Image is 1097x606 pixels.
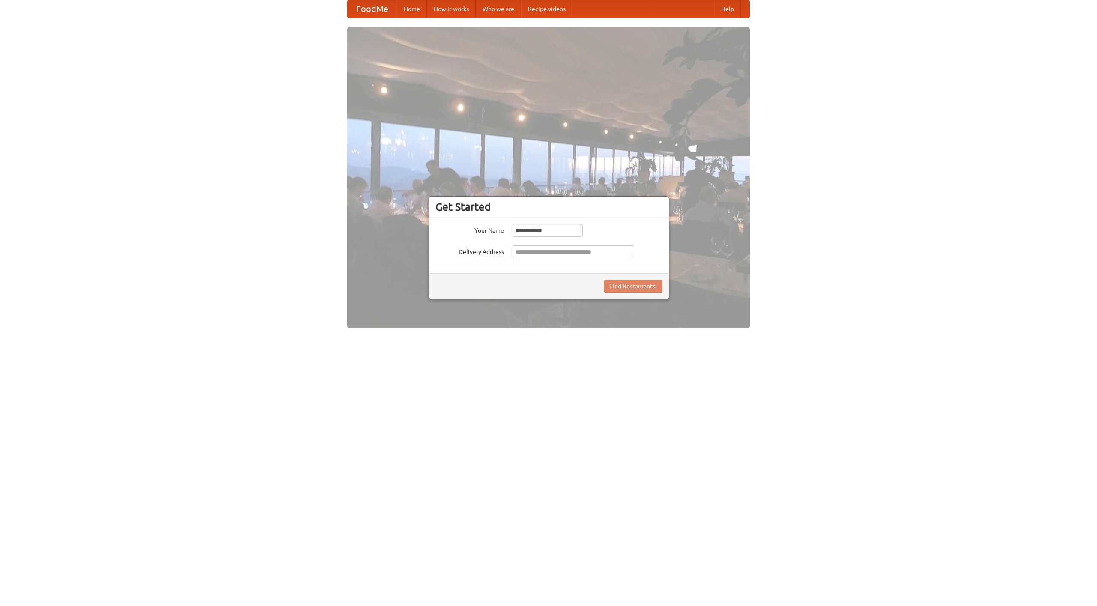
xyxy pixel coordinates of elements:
a: How it works [427,0,476,18]
a: Help [714,0,741,18]
a: Who we are [476,0,521,18]
label: Delivery Address [435,245,504,256]
a: Recipe videos [521,0,572,18]
h3: Get Started [435,200,662,213]
label: Your Name [435,224,504,235]
button: Find Restaurants! [604,280,662,293]
a: FoodMe [348,0,397,18]
a: Home [397,0,427,18]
